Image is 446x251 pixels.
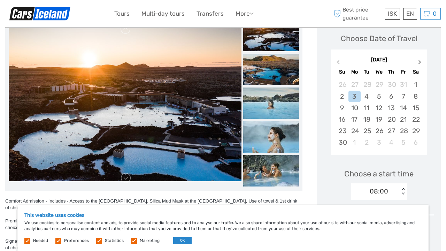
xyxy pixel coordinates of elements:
[336,125,348,137] div: Choose Sunday, November 23rd, 2025
[373,67,385,77] div: We
[397,114,409,125] div: Choose Friday, November 21st, 2025
[336,79,348,90] div: Choose Sunday, October 26th, 2025
[403,8,417,20] div: EN
[105,238,124,244] label: Statistics
[385,102,397,114] div: Choose Thursday, November 13th, 2025
[141,9,185,19] a: Multi-day tours
[236,9,254,19] a: More
[344,168,414,179] span: Choose a start time
[361,114,373,125] div: Choose Tuesday, November 18th, 2025
[415,58,426,69] button: Next Month
[385,67,397,77] div: Th
[9,26,241,181] img: d9bf8667d031459cbd5a0f097f6a92b7_main_slider.jpg
[333,79,424,148] div: month 2025-11
[385,137,397,148] div: Choose Thursday, December 4th, 2025
[243,155,299,187] img: 21d7f8df7acd4e60bd67e37f14c46ae9_slider_thumbnail.jpg
[331,56,427,64] div: [DATE]
[409,67,422,77] div: Sa
[336,114,348,125] div: Choose Sunday, November 16th, 2025
[341,33,417,44] div: Choose Date of Travel
[348,125,361,137] div: Choose Monday, November 24th, 2025
[385,114,397,125] div: Choose Thursday, November 20th, 2025
[243,88,299,119] img: 3e0543b7ae9e4dbc80c3cebf98bdb071_slider_thumbnail.jpg
[409,79,422,90] div: Choose Saturday, November 1st, 2025
[373,102,385,114] div: Choose Wednesday, November 12th, 2025
[5,5,74,22] img: Scandinavian Travel
[361,67,373,77] div: Tu
[397,125,409,137] div: Choose Friday, November 28th, 2025
[17,205,429,251] div: We use cookies to personalise content and ads, to provide social media features and to analyse ou...
[361,102,373,114] div: Choose Tuesday, November 11th, 2025
[197,9,224,19] a: Transfers
[361,137,373,148] div: Choose Tuesday, December 2nd, 2025
[348,79,361,90] div: Choose Monday, October 27th, 2025
[336,102,348,114] div: Choose Sunday, November 9th, 2025
[5,218,302,231] div: Premium Admission - Includes -
[243,20,299,51] img: d9bf8667d031459cbd5a0f097f6a92b7_slider_thumbnail.jpg
[373,79,385,90] div: Choose Wednesday, October 29th, 2025
[409,102,422,114] div: Choose Saturday, November 15th, 2025
[361,79,373,90] div: Choose Tuesday, October 28th, 2025
[388,10,397,17] span: ISK
[397,79,409,90] div: Choose Friday, October 31st, 2025
[173,237,192,244] button: OK
[332,58,343,69] button: Previous Month
[348,102,361,114] div: Choose Monday, November 10th, 2025
[348,67,361,77] div: Mo
[409,137,422,148] div: Choose Saturday, December 6th, 2025
[348,114,361,125] div: Choose Monday, November 17th, 2025
[336,137,348,148] div: Choose Sunday, November 30th, 2025
[336,91,348,102] div: Choose Sunday, November 2nd, 2025
[80,11,89,19] button: Open LiveChat chat widget
[348,91,361,102] div: Choose Monday, November 3rd, 2025
[373,125,385,137] div: Choose Wednesday, November 26th, 2025
[5,238,72,244] span: Signature Admission - Includes -
[243,54,299,85] img: f216d22835d84a2e8f6058e6c88ba296_slider_thumbnail.jpg
[385,79,397,90] div: Choose Thursday, October 30th, 2025
[409,91,422,102] div: Choose Saturday, November 8th, 2025
[397,67,409,77] div: Fr
[243,121,299,153] img: cfea95f8b5674307828d1ba070f87441_slider_thumbnail.jpg
[64,238,89,244] label: Preferences
[332,6,383,21] span: Best price guarantee
[336,67,348,77] div: Su
[5,198,302,211] div: Comfort Admission - Includes - Access to the [GEOGRAPHIC_DATA], Silica Mud Mask at the [GEOGRAPHI...
[385,125,397,137] div: Choose Thursday, November 27th, 2025
[409,114,422,125] div: Choose Saturday, November 22nd, 2025
[370,187,388,196] div: 08:00
[140,238,160,244] label: Marketing
[33,238,48,244] label: Needed
[373,91,385,102] div: Choose Wednesday, November 5th, 2025
[361,91,373,102] div: Choose Tuesday, November 4th, 2025
[397,137,409,148] div: Choose Friday, December 5th, 2025
[385,91,397,102] div: Choose Thursday, November 6th, 2025
[348,137,361,148] div: Choose Monday, December 1st, 2025
[397,91,409,102] div: Choose Friday, November 7th, 2025
[432,10,438,17] span: 0
[361,125,373,137] div: Choose Tuesday, November 25th, 2025
[397,102,409,114] div: Choose Friday, November 14th, 2025
[400,188,406,195] div: < >
[409,125,422,137] div: Choose Saturday, November 29th, 2025
[24,212,422,218] h5: This website uses cookies
[373,137,385,148] div: Choose Wednesday, December 3rd, 2025
[373,114,385,125] div: Choose Wednesday, November 19th, 2025
[114,9,130,19] a: Tours
[10,12,79,18] p: We're away right now. Please check back later!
